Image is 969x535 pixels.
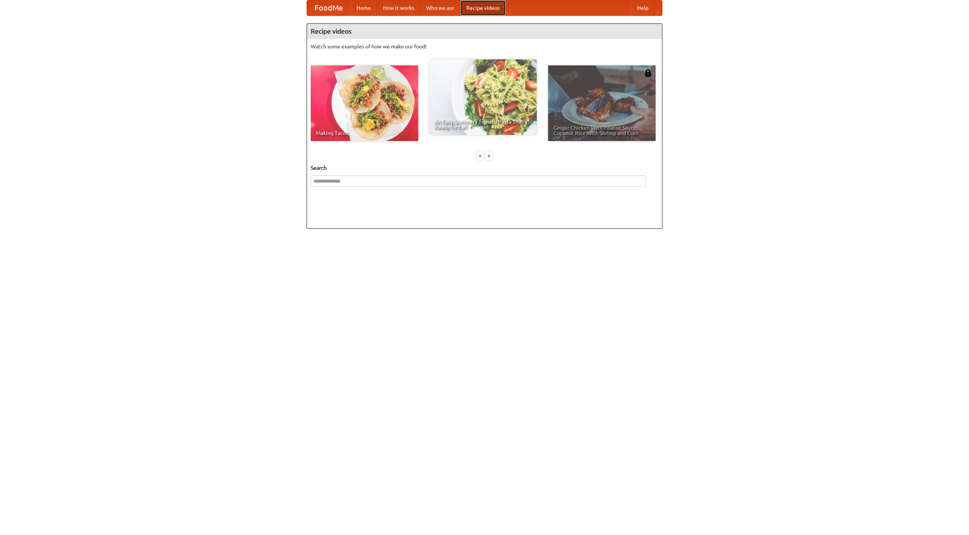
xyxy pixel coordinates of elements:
a: Help [631,0,654,16]
div: « [477,151,483,160]
a: FoodMe [307,0,351,16]
div: » [486,151,492,160]
span: Making Tacos [316,130,413,136]
a: An Easy, Summery Tomato Pasta That's Ready for Fall [429,59,537,135]
a: Home [351,0,377,16]
a: How it works [377,0,420,16]
a: Who we are [420,0,460,16]
h5: Search [311,164,658,172]
img: 483408.png [644,69,652,77]
span: An Easy, Summery Tomato Pasta That's Ready for Fall [435,119,531,130]
a: Recipe videos [460,0,506,16]
p: Watch some examples of how we make our food! [311,43,658,50]
h4: Recipe videos [307,24,662,39]
a: Making Tacos [311,65,418,141]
